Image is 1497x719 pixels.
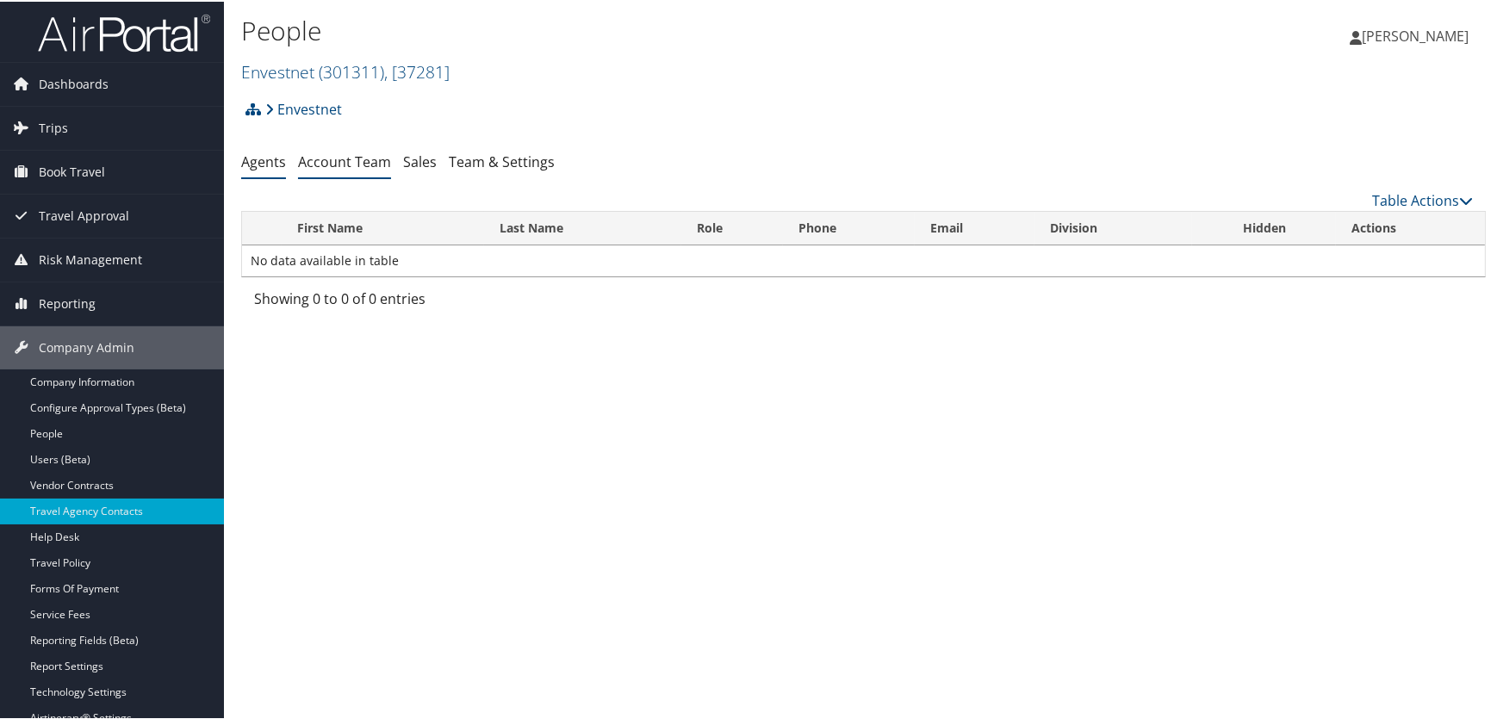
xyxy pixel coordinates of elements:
td: No data available in table [242,244,1485,275]
a: [PERSON_NAME] [1350,9,1486,60]
th: First Name [282,210,483,244]
span: , [ 37281 ] [384,59,450,82]
th: Division [1034,210,1192,244]
span: Reporting [39,281,96,324]
th: Last Name [484,210,681,244]
span: Trips [39,105,68,148]
a: Table Actions [1372,189,1473,208]
th: Hidden [1192,210,1336,244]
a: Envestnet [241,59,450,82]
span: Dashboards [39,61,109,104]
a: Account Team [298,151,391,170]
span: Book Travel [39,149,105,192]
span: ( 301311 ) [319,59,384,82]
span: [PERSON_NAME] [1362,25,1469,44]
th: Role [681,210,783,244]
span: Travel Approval [39,193,129,236]
th: Actions [1336,210,1485,244]
span: Risk Management [39,237,142,280]
a: Agents [241,151,286,170]
h1: People [241,11,1071,47]
div: Showing 0 to 0 of 0 entries [254,287,539,316]
a: Envestnet [265,90,342,125]
th: Email [915,210,1034,244]
th: Phone [783,210,915,244]
a: Sales [403,151,437,170]
th: : activate to sort column descending [242,210,282,244]
span: Company Admin [39,325,134,368]
img: airportal-logo.png [38,11,210,52]
a: Team & Settings [449,151,555,170]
